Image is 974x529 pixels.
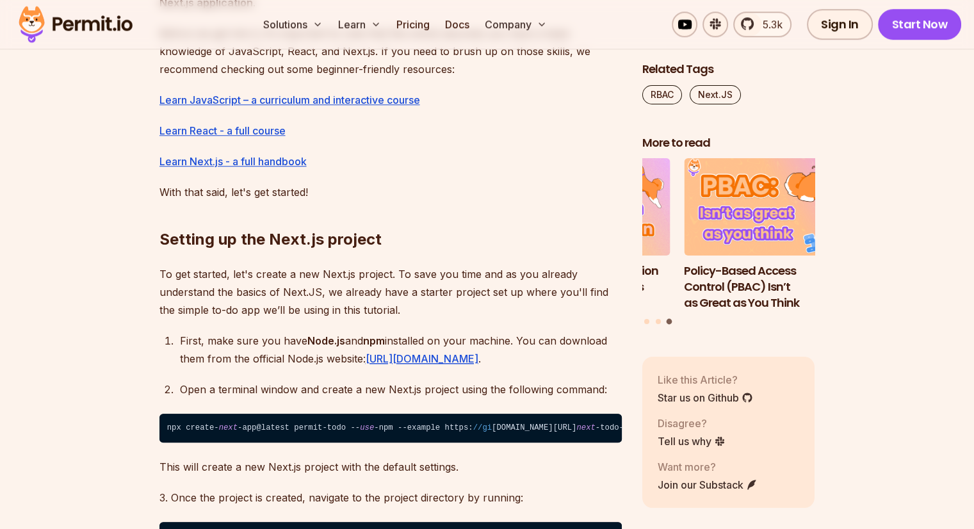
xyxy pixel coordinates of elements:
[159,178,622,250] h2: Setting up the Next.js project
[684,159,857,256] img: Policy-Based Access Control (PBAC) Isn’t as Great as You Think
[658,477,758,492] a: Join our Substack
[690,85,741,104] a: Next.JS
[658,434,726,449] a: Tell us why
[440,12,475,37] a: Docs
[391,12,435,37] a: Pricing
[360,423,374,432] span: use
[159,24,622,78] p: Before we get into it, it's important to note that this article assumes you have a basic knowledg...
[576,423,595,432] span: next
[658,390,753,405] a: Star us on Github
[159,183,622,201] p: With that said, let's get started!
[307,334,345,347] strong: Node.js
[807,9,873,40] a: Sign In
[363,334,385,347] strong: npm
[498,263,670,295] h3: Implementing Authentication and Authorization in Next.js
[642,159,815,327] div: Posts
[684,263,857,311] h3: Policy-Based Access Control (PBAC) Isn’t as Great as You Think
[258,12,328,37] button: Solutions
[180,332,622,368] p: First, make sure you have and installed on your machine. You can download them from the official ...
[642,135,815,151] h2: More to read
[333,12,386,37] button: Learn
[473,423,492,432] span: //gi
[159,124,286,137] a: Learn React - a full course
[658,372,753,387] p: Like this Article?
[180,380,622,398] p: Open a terminal window and create a new Next.js project using the following command:
[755,17,783,32] span: 5.3k
[642,61,815,77] h2: Related Tags
[480,12,552,37] button: Company
[658,459,758,475] p: Want more?
[684,159,857,311] li: 3 of 3
[684,159,857,311] a: Policy-Based Access Control (PBAC) Isn’t as Great as You ThinkPolicy-Based Access Control (PBAC) ...
[159,94,420,106] a: Learn JavaScript – a curriculum and interactive course
[498,159,670,256] img: Implementing Authentication and Authorization in Next.js
[159,265,622,319] p: To get started, let's create a new Next.js project. To save you time and as you already understan...
[878,9,962,40] a: Start Now
[159,414,622,443] code: npx create- -app@latest permit-todo -- -npm --example https: [DOMAIN_NAME][URL] -todo-starter -tu...
[366,352,478,365] a: [URL][DOMAIN_NAME]
[498,159,670,311] li: 2 of 3
[13,3,138,46] img: Permit logo
[219,423,238,432] span: next
[159,155,307,168] a: Learn Next.js - a full handbook
[644,319,649,324] button: Go to slide 1
[667,319,672,325] button: Go to slide 3
[642,85,682,104] a: RBAC
[159,489,622,507] p: 3. Once the project is created, navigate to the project directory by running:
[733,12,791,37] a: 5.3k
[658,416,726,431] p: Disagree?
[656,319,661,324] button: Go to slide 2
[159,458,622,476] p: This will create a new Next.js project with the default settings.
